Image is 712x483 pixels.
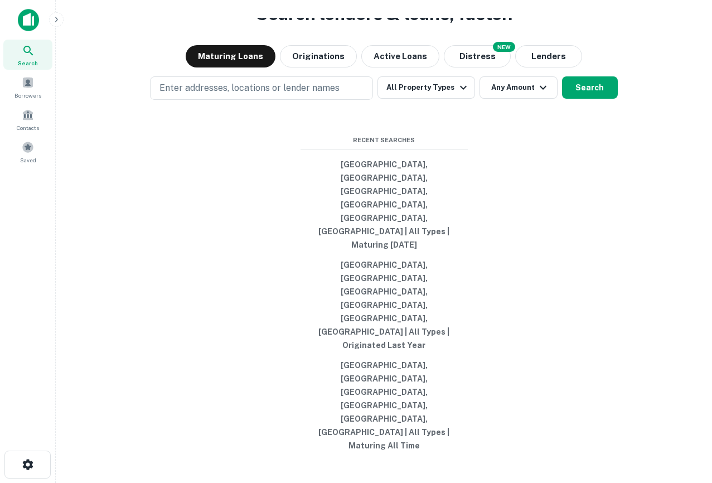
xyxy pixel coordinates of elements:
p: Enter addresses, locations or lender names [159,81,340,95]
span: Recent Searches [301,136,468,145]
button: [GEOGRAPHIC_DATA], [GEOGRAPHIC_DATA], [GEOGRAPHIC_DATA], [GEOGRAPHIC_DATA], [GEOGRAPHIC_DATA], [G... [301,355,468,456]
button: Lenders [515,45,582,67]
button: All Property Types [377,76,474,99]
button: Search distressed loans with lien and other non-mortgage details. [444,45,511,67]
button: Originations [280,45,357,67]
button: Active Loans [361,45,439,67]
a: Saved [3,137,52,167]
a: Contacts [3,104,52,134]
img: capitalize-icon.png [18,9,39,31]
span: Search [18,59,38,67]
button: Search [562,76,618,99]
div: NEW [493,42,515,52]
a: Borrowers [3,72,52,102]
button: [GEOGRAPHIC_DATA], [GEOGRAPHIC_DATA], [GEOGRAPHIC_DATA], [GEOGRAPHIC_DATA], [GEOGRAPHIC_DATA], [G... [301,255,468,355]
button: [GEOGRAPHIC_DATA], [GEOGRAPHIC_DATA], [GEOGRAPHIC_DATA], [GEOGRAPHIC_DATA], [GEOGRAPHIC_DATA], [G... [301,154,468,255]
span: Borrowers [14,91,41,100]
button: Any Amount [479,76,558,99]
button: Maturing Loans [186,45,275,67]
button: Enter addresses, locations or lender names [150,76,373,100]
span: Contacts [17,123,39,132]
iframe: Chat Widget [656,394,712,447]
a: Search [3,40,52,70]
span: Saved [20,156,36,165]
